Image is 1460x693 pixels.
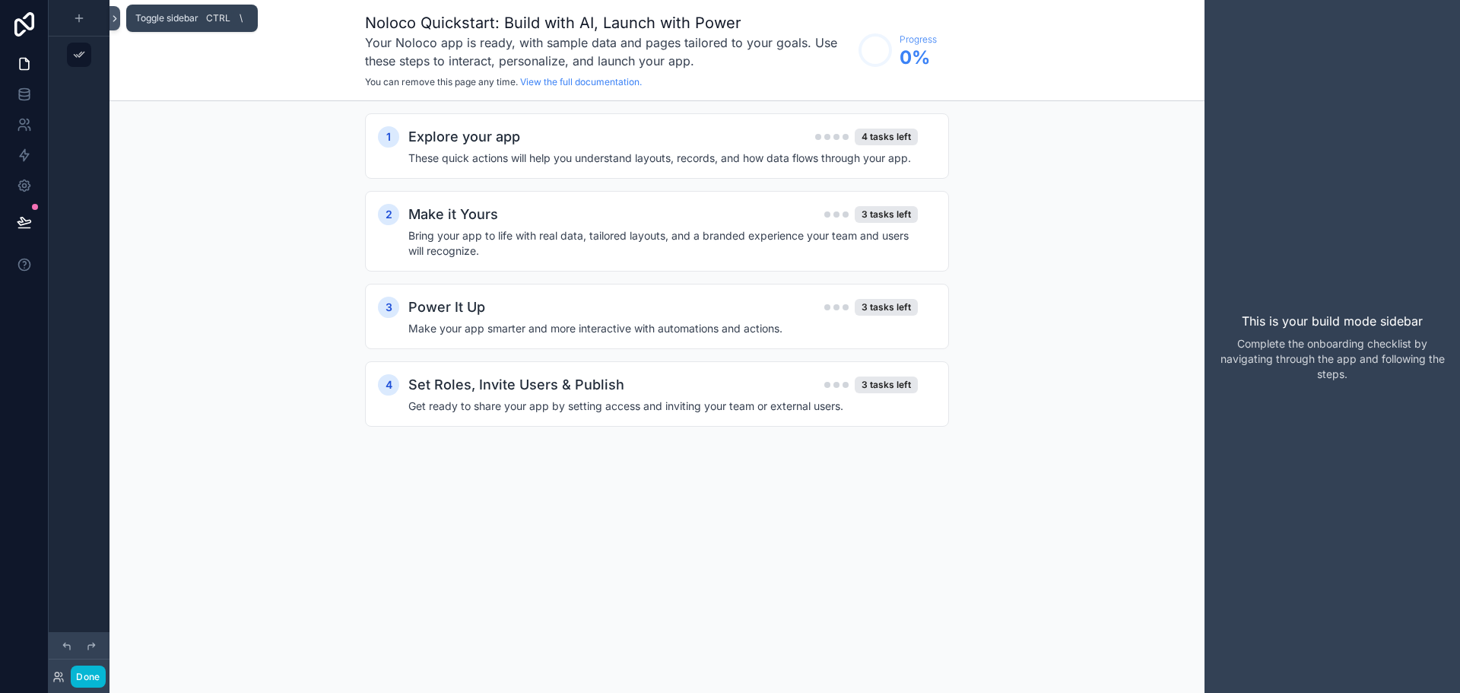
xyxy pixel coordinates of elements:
[408,151,918,166] h4: These quick actions will help you understand layouts, records, and how data flows through your app.
[109,101,1204,469] div: scrollable content
[900,46,937,70] span: 0 %
[365,12,851,33] h1: Noloco Quickstart: Build with AI, Launch with Power
[855,377,918,393] div: 3 tasks left
[408,228,918,259] h4: Bring your app to life with real data, tailored layouts, and a branded experience your team and u...
[378,297,399,318] div: 3
[365,33,851,70] h3: Your Noloco app is ready, with sample data and pages tailored to your goals. Use these steps to i...
[1242,312,1423,330] p: This is your build mode sidebar
[378,374,399,396] div: 4
[135,12,198,24] span: Toggle sidebar
[408,204,498,225] h2: Make it Yours
[900,33,937,46] span: Progress
[408,297,485,318] h2: Power It Up
[408,399,918,414] h4: Get ready to share your app by setting access and inviting your team or external users.
[855,206,918,223] div: 3 tasks left
[520,76,642,87] a: View the full documentation.
[1217,336,1448,382] p: Complete the onboarding checklist by navigating through the app and following the steps.
[365,76,518,87] span: You can remove this page any time.
[378,204,399,225] div: 2
[408,126,520,148] h2: Explore your app
[71,666,105,688] button: Done
[205,11,232,26] span: Ctrl
[235,12,247,24] span: \
[855,129,918,145] div: 4 tasks left
[408,374,624,396] h2: Set Roles, Invite Users & Publish
[855,299,918,316] div: 3 tasks left
[378,126,399,148] div: 1
[408,321,918,336] h4: Make your app smarter and more interactive with automations and actions.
